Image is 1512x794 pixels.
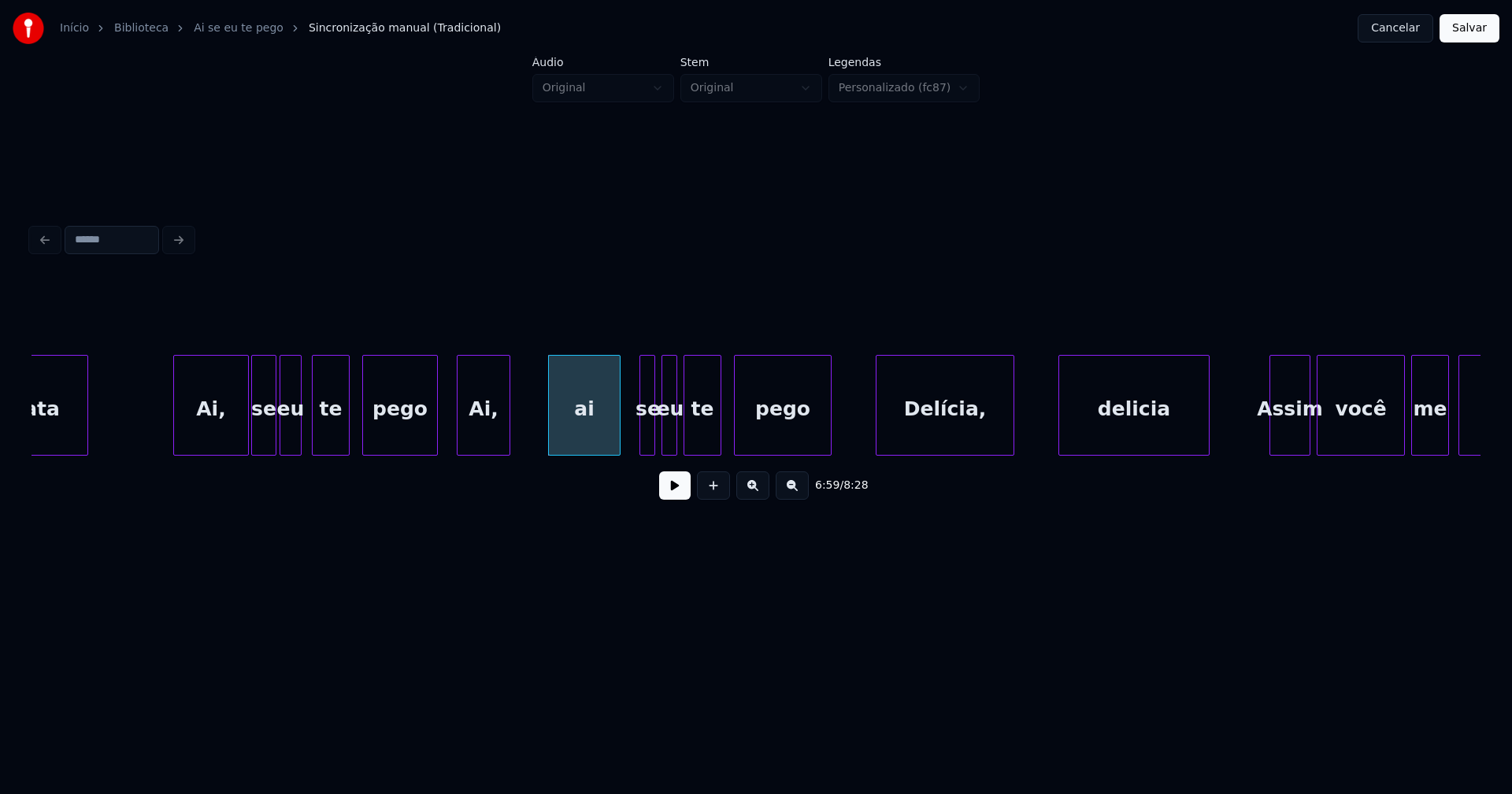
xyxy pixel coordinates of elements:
nav: breadcrumb [60,20,501,36]
a: Biblioteca [114,20,169,36]
img: youka [13,13,44,44]
label: Áudio [532,57,674,68]
span: 8:28 [843,478,868,493]
button: Salvar [1440,14,1499,42]
span: 6:59 [815,478,839,493]
a: Ai se eu te pego [194,20,283,36]
span: Sincronização manual (Tradicional) [309,20,501,36]
label: Legendas [828,57,980,68]
button: Cancelar [1358,14,1433,42]
a: Início [60,20,89,36]
label: Stem [680,57,822,68]
div: / [815,478,853,493]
